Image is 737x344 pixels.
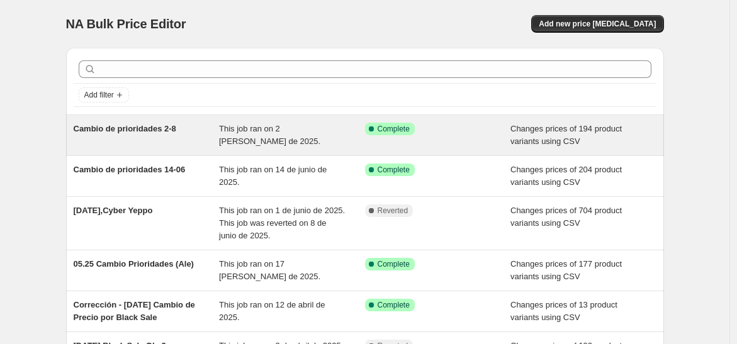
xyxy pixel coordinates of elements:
[219,300,325,322] span: This job ran on 12 de abril de 2025.
[378,206,408,216] span: Reverted
[531,15,663,33] button: Add new price [MEDICAL_DATA]
[74,124,176,133] span: Cambio de prioridades 2-8
[510,206,622,228] span: Changes prices of 704 product variants using CSV
[510,165,622,187] span: Changes prices of 204 product variants using CSV
[219,206,345,240] span: This job ran on 1 de junio de 2025. This job was reverted on 8 de junio de 2025.
[84,90,114,100] span: Add filter
[378,300,410,310] span: Complete
[510,124,622,146] span: Changes prices of 194 product variants using CSV
[219,259,320,281] span: This job ran on 17 [PERSON_NAME] de 2025.
[378,165,410,175] span: Complete
[510,259,622,281] span: Changes prices of 177 product variants using CSV
[74,300,195,322] span: Corrección - [DATE] Cambio de Precio por Black Sale
[378,259,410,269] span: Complete
[510,300,617,322] span: Changes prices of 13 product variants using CSV
[74,206,153,215] span: [DATE],Cyber Yeppo
[74,259,194,269] span: 05.25 Cambio Prioridades (Ale)
[219,124,320,146] span: This job ran on 2 [PERSON_NAME] de 2025.
[79,87,129,103] button: Add filter
[539,19,656,29] span: Add new price [MEDICAL_DATA]
[378,124,410,134] span: Complete
[66,17,186,31] span: NA Bulk Price Editor
[219,165,327,187] span: This job ran on 14 de junio de 2025.
[74,165,186,174] span: Cambio de prioridades 14-06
